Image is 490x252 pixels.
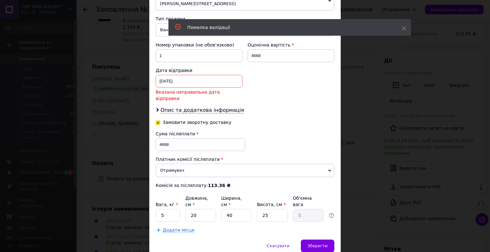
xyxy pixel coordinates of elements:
[156,164,334,177] span: Отримувач
[156,202,178,207] label: Вага, кг
[208,183,231,188] b: 113.36 ₴
[267,243,289,248] span: Скасувати
[156,16,185,21] span: Тип посилки
[163,120,231,125] div: Замовити зворотну доставку
[160,107,244,113] span: Опис та додаткова інформація
[156,23,334,37] span: Вантаж
[156,157,220,162] span: Платник комісії післяплати
[187,24,386,31] div: Помилка валідації
[185,196,208,207] label: Довжина, см
[156,131,195,136] span: Сума післяплати
[221,196,241,207] label: Ширина, см
[156,67,242,74] div: Дата відправки
[156,182,334,189] div: Комісія за післяплату:
[248,42,334,48] div: Оціночна вартість
[293,195,323,208] div: Об'ємна вага
[156,42,242,48] div: Номер упаковки (не обов'язково)
[163,227,195,233] span: Додати місце
[308,243,328,248] span: Зберегти
[156,89,242,102] span: Вказана неправильна дата відправки
[257,202,286,207] label: Висота, см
